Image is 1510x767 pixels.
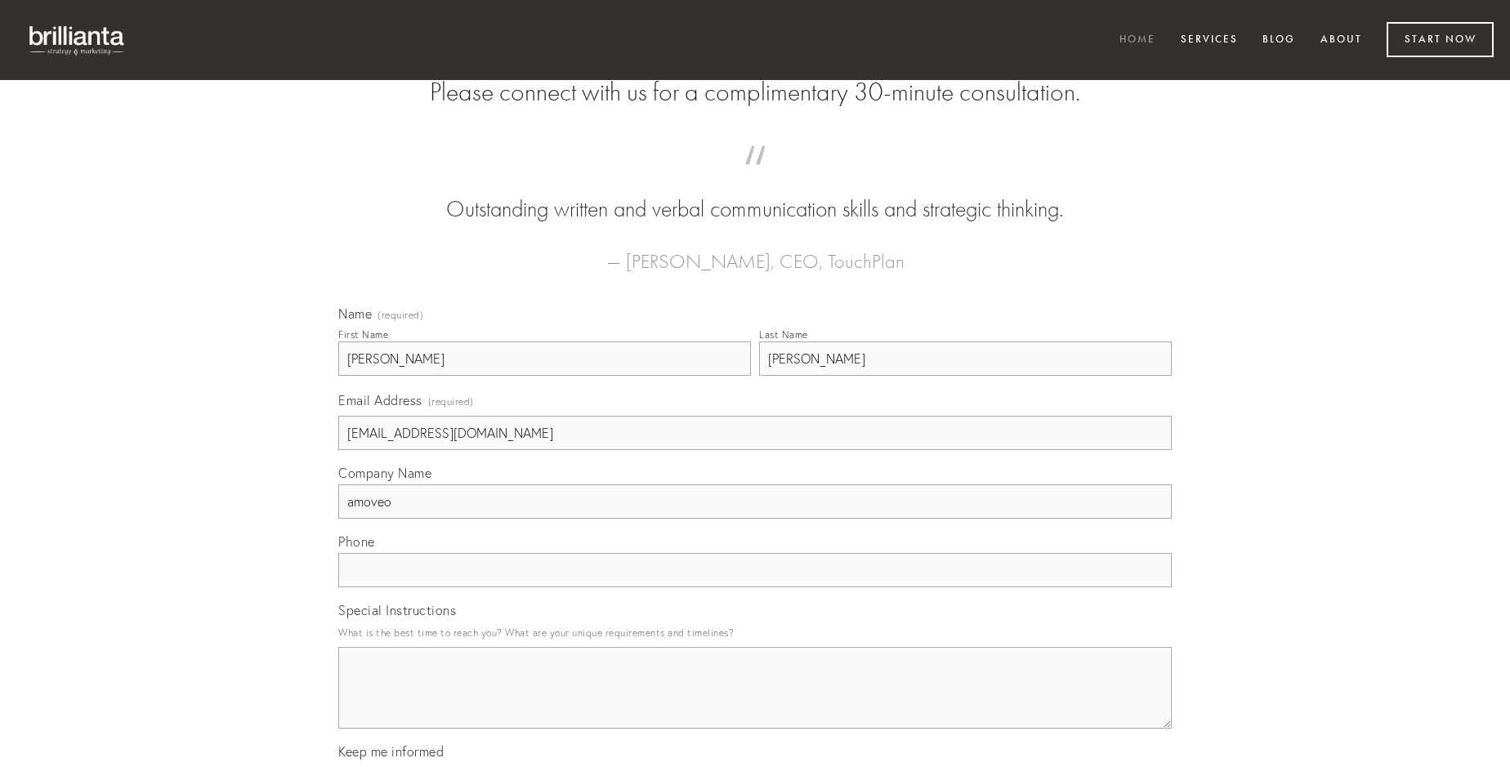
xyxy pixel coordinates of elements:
[428,390,474,412] span: (required)
[338,392,422,408] span: Email Address
[364,225,1146,278] figcaption: — [PERSON_NAME], CEO, TouchPlan
[364,162,1146,225] blockquote: Outstanding written and verbal communication skills and strategic thinking.
[1310,27,1373,54] a: About
[364,162,1146,194] span: “
[338,328,388,341] div: First Name
[338,743,444,760] span: Keep me informed
[16,16,139,64] img: brillianta - research, strategy, marketing
[1252,27,1306,54] a: Blog
[377,310,423,320] span: (required)
[1170,27,1249,54] a: Services
[338,533,375,550] span: Phone
[1109,27,1166,54] a: Home
[338,305,372,322] span: Name
[1387,22,1494,57] a: Start Now
[759,328,808,341] div: Last Name
[338,602,456,618] span: Special Instructions
[338,77,1172,108] h2: Please connect with us for a complimentary 30-minute consultation.
[338,622,1172,644] p: What is the best time to reach you? What are your unique requirements and timelines?
[338,465,431,481] span: Company Name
